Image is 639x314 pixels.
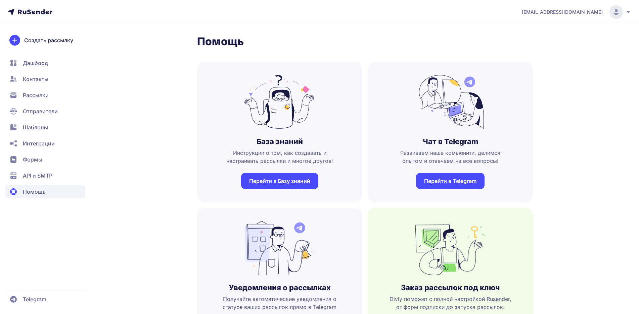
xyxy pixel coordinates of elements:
[23,139,55,147] span: Интеграции
[208,149,352,165] span: Инструкции о том, как создавать и настраивать рассылки и многое другое!
[23,75,48,83] span: Контакты
[23,188,46,196] span: Помощь
[23,172,52,180] span: API и SMTP
[23,155,42,164] span: Формы
[229,283,331,292] h3: Уведомления о рассылках
[401,283,500,292] h3: Заказ рассылок под ключ
[257,137,303,146] h3: База знаний
[23,295,46,303] span: Telegram
[244,75,315,129] img: no_photo
[423,137,478,146] h3: Чат в Telegram
[23,91,49,99] span: Рассылки
[197,35,533,48] h1: Помощь
[378,149,522,165] span: Развиваем наше комьюнити, делимся опытом и отвечаем на все вопросы!
[24,36,73,44] span: Создать рассылку
[416,173,485,189] a: Перейти в Telegram
[415,221,486,275] img: no_photo
[522,9,603,15] span: [EMAIL_ADDRESS][DOMAIN_NAME]
[5,293,85,306] a: Telegram
[23,107,58,115] span: Отправители
[244,221,315,275] img: no_photo
[23,59,48,67] span: Дашборд
[208,295,352,311] span: Получайте автоматические уведомления о статусе ваших рассылок прямо в Telegram
[241,173,318,189] a: Перейти в Базу знаний
[23,123,48,131] span: Шаблоны
[378,295,522,311] span: Divly поможет с полной настройкой Rusender, от форм подписки до запуска рассылок.
[415,75,486,129] img: no_photo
